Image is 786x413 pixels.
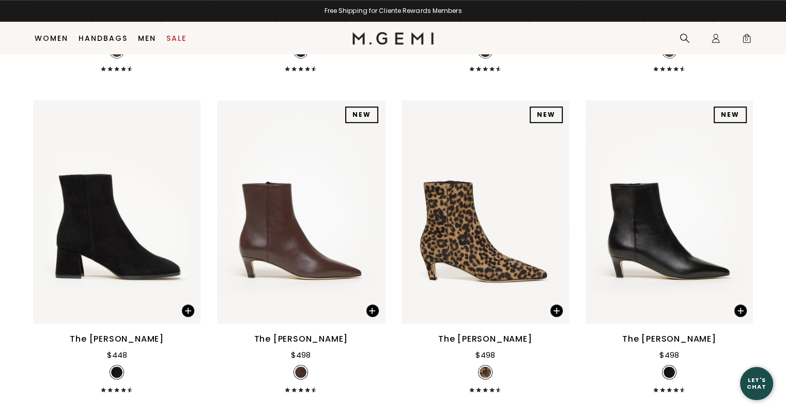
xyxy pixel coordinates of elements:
a: Sale [166,34,187,42]
img: The Cristina [33,100,201,324]
img: The Delfina [402,100,569,324]
div: NEW [714,106,747,123]
a: Handbags [79,34,128,42]
a: The CristinaThe CristinaThe [PERSON_NAME]$448 [33,100,201,392]
div: The [PERSON_NAME] [438,333,532,345]
a: Women [35,34,68,42]
div: The [PERSON_NAME] [254,333,348,345]
div: $448 [107,349,127,361]
div: NEW [345,106,378,123]
img: The Cristina [201,100,368,324]
img: The Delfina [217,100,384,324]
div: $498 [291,349,311,361]
img: v_7257538920507_SWATCH_50x.jpg [295,366,306,378]
img: The Delfina [384,100,552,324]
div: NEW [530,106,563,123]
img: v_12078_SWATCH_50x.jpg [111,366,122,378]
a: Men [138,34,156,42]
div: $498 [659,349,679,361]
a: The DelfinaNEWThe DelfinaThe [PERSON_NAME]$498 [585,100,753,392]
img: v_7257538887739_SWATCH_50x.jpg [664,366,675,378]
img: The Delfina [585,100,753,324]
span: 0 [742,35,752,45]
div: The [PERSON_NAME] [622,333,716,345]
a: The DelfinaNEWThe DelfinaThe [PERSON_NAME]$498 [217,100,384,392]
div: $498 [475,349,495,361]
a: The DelfinaNEWThe DelfinaThe [PERSON_NAME]$498 [402,100,569,392]
img: The Delfina [569,100,736,324]
img: v_7389678796859_SWATCH_50x.jpg [480,366,491,378]
img: M.Gemi [352,32,434,44]
div: Let's Chat [740,377,773,390]
div: The [PERSON_NAME] [70,333,164,345]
